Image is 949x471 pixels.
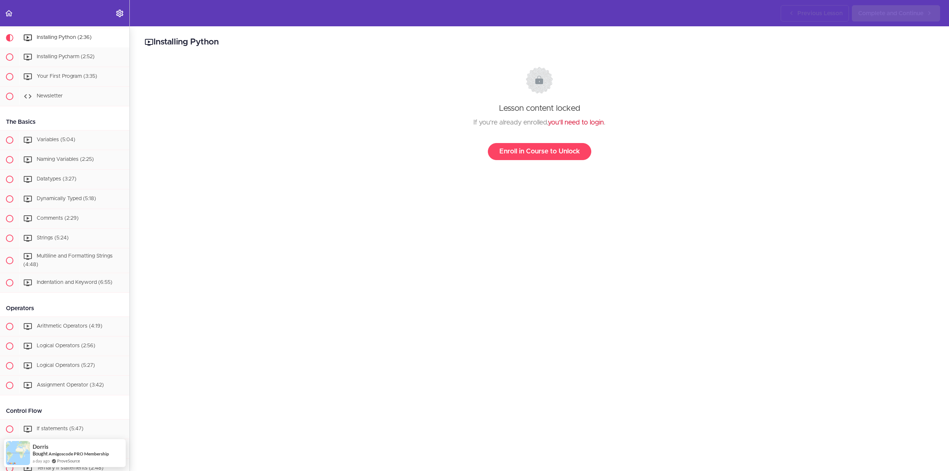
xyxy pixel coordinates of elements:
span: Indentation and Keyword (6:55) [37,280,112,285]
span: Dorris [33,444,49,450]
a: Complete and Continue [852,5,940,21]
span: Previous Lesson [797,9,843,18]
span: Logical Operators (5:27) [37,363,95,368]
span: Variables (5:04) [37,137,75,142]
span: Strings (5:24) [37,235,69,241]
span: Complete and Continue [858,9,923,18]
span: Your First Program (3:35) [37,74,97,79]
span: Installing Pycharm (2:52) [37,54,95,59]
svg: Back to course curriculum [4,9,13,18]
span: Multiline and Formatting Strings (4:48) [23,253,113,267]
span: Datatypes (3:27) [37,176,76,182]
h2: Installing Python [145,36,934,49]
span: Ternary if statements (2:48) [37,465,103,471]
span: Installing Python (2:36) [37,35,92,40]
span: Newsletter [37,93,63,99]
a: Amigoscode PRO Membership [49,451,109,457]
a: you'll need to login [548,119,604,126]
span: Logical Operators (2:56) [37,343,95,348]
span: Comments (2:29) [37,216,79,221]
span: Assignment Operator (3:42) [37,382,104,388]
div: Lesson content locked [152,67,927,160]
a: ProveSource [57,458,80,464]
svg: Settings Menu [115,9,124,18]
img: provesource social proof notification image [6,441,30,465]
span: Arithmetic Operators (4:19) [37,324,102,329]
span: If statements (5:47) [37,426,83,431]
a: Enroll in Course to Unlock [488,143,591,160]
span: Naming Variables (2:25) [37,157,94,162]
span: a day ago [33,458,50,464]
span: Bought [33,451,48,457]
a: Previous Lesson [781,5,849,21]
span: Dynamically Typed (5:18) [37,196,96,201]
div: If you're already enrolled, . [152,117,927,128]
